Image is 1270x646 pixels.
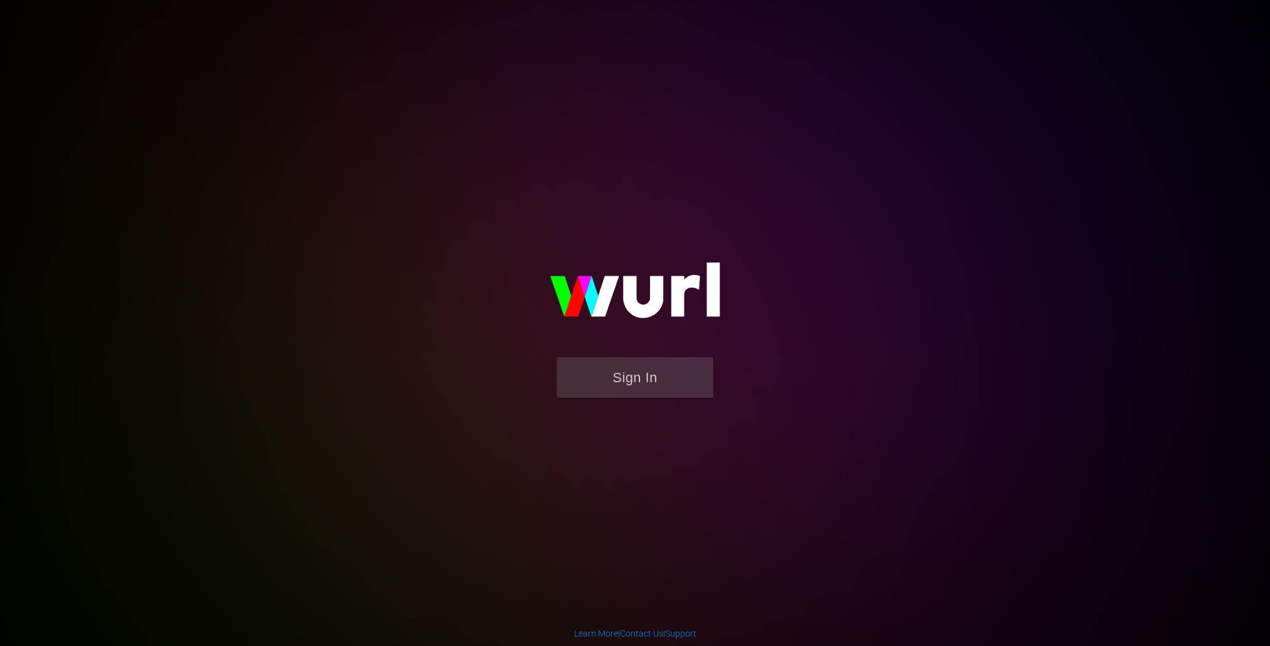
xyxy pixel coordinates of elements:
img: wurl-logo-on-black-223613ac3d8ba8fe6dc639794a292ebdb59501304c7dfd60c99c58986ef67473.svg [510,236,760,357]
a: Contact Us [620,628,663,638]
a: Learn More [574,628,618,638]
a: Support [665,628,696,638]
button: Sign In [557,357,713,398]
div: | | [574,627,696,640]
